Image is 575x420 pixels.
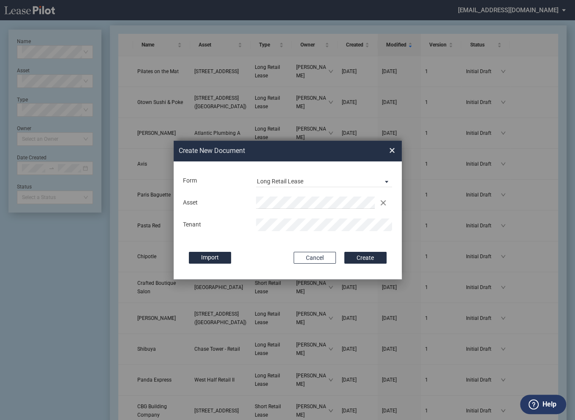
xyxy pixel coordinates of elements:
button: Create [344,252,387,264]
div: Tenant [178,221,251,229]
div: Form [178,177,251,185]
button: Cancel [294,252,336,264]
h2: Create New Document [179,146,359,155]
label: Import [189,252,231,264]
md-select: Lease Form: Long Retail Lease [256,175,392,187]
md-dialog: Create New ... [174,141,402,279]
div: Long Retail Lease [257,178,303,185]
label: Help [542,399,556,410]
span: × [389,144,395,158]
div: Asset [178,199,251,207]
